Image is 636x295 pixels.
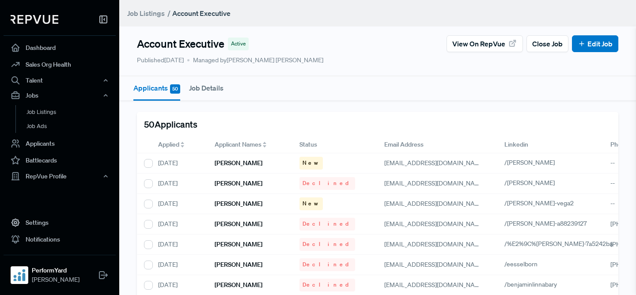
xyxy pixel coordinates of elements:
p: Published [DATE] [137,56,184,65]
button: Jobs [4,88,116,103]
span: Declined [303,220,352,228]
span: Linkedin [504,140,528,149]
span: [EMAIL_ADDRESS][DOMAIN_NAME] [384,200,485,208]
h6: [PERSON_NAME] [215,200,262,208]
img: RepVue [11,15,58,24]
a: Dashboard [4,39,116,56]
button: Applicants [133,76,180,101]
a: Edit Job [578,38,613,49]
span: [EMAIL_ADDRESS][DOMAIN_NAME] [384,240,485,248]
span: View on RepVue [452,38,505,49]
span: [EMAIL_ADDRESS][DOMAIN_NAME] [384,179,485,187]
span: [EMAIL_ADDRESS][DOMAIN_NAME] [384,159,485,167]
strong: Account Executive [172,9,231,18]
a: /benjaminlinnabary [504,280,567,288]
span: 50 [170,84,180,94]
span: /[PERSON_NAME] [504,179,555,187]
a: Applicants [4,135,116,152]
a: Settings [4,214,116,231]
span: New [303,200,320,208]
span: [EMAIL_ADDRESS][DOMAIN_NAME] [384,220,485,228]
button: Talent [4,73,116,88]
div: Toggle SortBy [208,136,292,153]
span: Status [299,140,317,149]
div: [DATE] [151,194,208,214]
strong: PerformYard [32,266,79,275]
h6: [PERSON_NAME] [215,241,262,248]
h5: 50 Applicants [144,119,197,129]
span: /[PERSON_NAME]-a88239127 [504,219,587,227]
span: New [303,159,320,167]
div: [DATE] [151,153,208,174]
span: / [167,9,170,18]
a: /[PERSON_NAME]-a88239127 [504,219,597,227]
span: /eesselborn [504,260,538,268]
h6: [PERSON_NAME] [215,281,262,289]
span: Email Address [384,140,424,149]
div: [DATE] [151,174,208,194]
a: Job Listings [127,8,165,19]
span: /%E2%9C%[PERSON_NAME]-7a5242ba [504,240,613,248]
h6: [PERSON_NAME] [215,220,262,228]
h4: Account Executive [137,38,224,50]
a: /[PERSON_NAME] [504,159,565,166]
a: Sales Org Health [4,56,116,73]
a: Job Listings [15,105,128,119]
h6: [PERSON_NAME] [215,180,262,187]
h6: [PERSON_NAME] [215,159,262,167]
span: [EMAIL_ADDRESS][DOMAIN_NAME] [384,281,485,289]
button: View on RepVue [447,35,523,52]
span: [EMAIL_ADDRESS][DOMAIN_NAME] [384,261,485,269]
a: /[PERSON_NAME] [504,179,565,187]
span: Active [231,40,246,48]
span: Managed by [PERSON_NAME] [PERSON_NAME] [187,56,323,65]
button: Job Details [189,76,223,99]
span: Applicant Names [215,140,261,149]
span: Declined [303,281,352,289]
button: RepVue Profile [4,169,116,184]
button: Close Job [526,35,568,52]
span: [PERSON_NAME] [32,275,79,284]
img: PerformYard [12,268,26,282]
h6: [PERSON_NAME] [215,261,262,269]
span: Applied [158,140,179,149]
a: Job Ads [15,119,128,133]
span: Declined [303,261,352,269]
a: PerformYardPerformYard[PERSON_NAME] [4,255,116,288]
div: [DATE] [151,234,208,255]
a: Notifications [4,231,116,248]
div: Toggle SortBy [151,136,208,153]
span: Close Job [532,38,563,49]
span: /[PERSON_NAME]-vega2 [504,199,574,207]
a: /[PERSON_NAME]-vega2 [504,199,584,207]
span: /[PERSON_NAME] [504,159,555,166]
span: /benjaminlinnabary [504,280,557,288]
a: /%E2%9C%[PERSON_NAME]-7a5242ba [504,240,623,248]
a: Battlecards [4,152,116,169]
span: Declined [303,179,352,187]
button: Edit Job [572,35,618,52]
div: [DATE] [151,255,208,275]
div: [DATE] [151,214,208,234]
a: /eesselborn [504,260,548,268]
span: Declined [303,240,352,248]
